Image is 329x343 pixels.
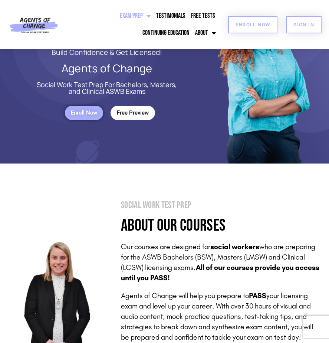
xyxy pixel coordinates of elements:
[70,7,218,42] nav: Menu
[33,81,181,95] p: Social Work Test Prep For Bachelors, Masters, and Clinical ASWB Exams
[210,242,259,251] strong: social workers
[193,24,218,42] a: About
[236,22,270,27] span: Enroll Now
[117,110,149,116] span: Free Preview
[121,217,320,234] h4: About Our Courses
[154,7,187,24] a: Testimonials
[118,7,152,24] a: Exam Prep
[121,201,320,210] h1: Social Work Test Prep
[121,263,319,282] b: All of our courses provide you access until you PASS!
[65,106,103,120] a: Enroll Now
[71,110,97,116] span: Enroll Now
[121,241,320,283] p: Our courses are designed for who are preparing for the ASWB Bachelors (BSW), Masters (LMSW) and C...
[249,291,266,300] strong: PASS
[111,106,155,120] a: Free Preview
[141,24,191,42] a: Continuing Education
[121,290,320,342] p: Agents of Change will help you prepare to your licensing exam and level up your career. With over...
[228,16,277,33] a: Enroll Now
[286,16,322,33] a: SIGN IN
[189,7,217,24] a: Free Tests
[293,22,314,27] span: SIGN IN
